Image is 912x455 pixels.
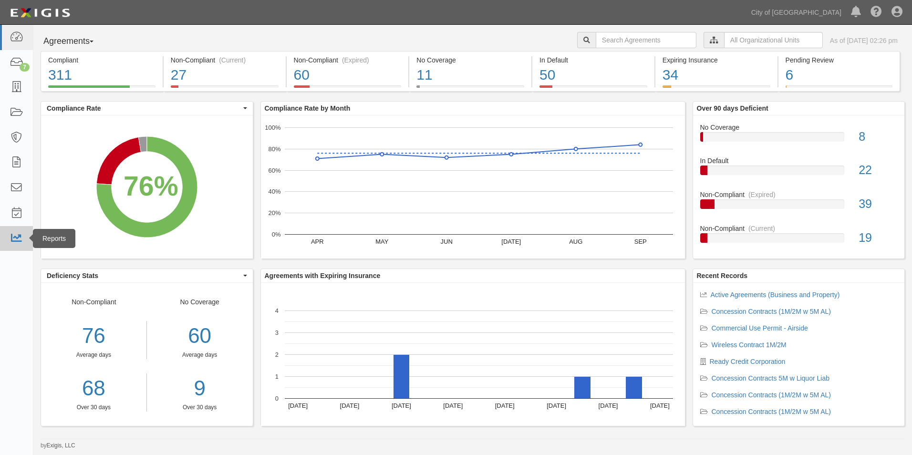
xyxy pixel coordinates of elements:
[20,63,30,72] div: 7
[41,297,147,412] div: Non-Compliant
[41,115,253,259] svg: A chart.
[41,403,146,412] div: Over 30 days
[700,156,898,190] a: In Default22
[41,32,112,51] button: Agreements
[724,32,823,48] input: All Organizational Units
[275,307,278,314] text: 4
[342,55,369,65] div: (Expired)
[700,190,898,224] a: Non-Compliant(Expired)39
[748,190,776,199] div: (Expired)
[41,351,146,359] div: Average days
[440,238,452,245] text: JUN
[700,224,898,250] a: Non-Compliant(Current)19
[495,402,514,409] text: [DATE]
[539,55,647,65] div: In Default
[47,271,241,280] span: Deficiency Stats
[871,7,882,18] i: Help Center - Complianz
[547,402,566,409] text: [DATE]
[48,55,155,65] div: Compliant
[261,115,685,259] div: A chart.
[271,231,280,238] text: 0%
[268,166,280,174] text: 60%
[391,402,411,409] text: [DATE]
[275,329,278,336] text: 3
[712,308,831,315] a: Concession Contracts (1M/2M w 5M AL)
[268,209,280,217] text: 20%
[786,65,893,85] div: 6
[693,123,905,132] div: No Coverage
[746,3,846,22] a: City of [GEOGRAPHIC_DATA]
[851,128,904,145] div: 8
[416,65,524,85] div: 11
[268,188,280,195] text: 40%
[124,167,178,206] div: 76%
[712,391,831,399] a: Concession Contracts (1M/2M w 5M AL)
[265,104,351,112] b: Compliance Rate by Month
[501,238,521,245] text: [DATE]
[443,402,463,409] text: [DATE]
[596,32,696,48] input: Search Agreements
[154,403,246,412] div: Over 30 days
[598,402,618,409] text: [DATE]
[41,373,146,403] a: 68
[712,324,808,332] a: Commercial Use Permit - Airside
[48,65,155,85] div: 311
[275,395,278,402] text: 0
[33,229,75,248] div: Reports
[294,55,402,65] div: Non-Compliant (Expired)
[532,85,654,93] a: In Default50
[697,104,768,112] b: Over 90 days Deficient
[261,283,685,426] div: A chart.
[786,55,893,65] div: Pending Review
[340,402,359,409] text: [DATE]
[171,55,279,65] div: Non-Compliant (Current)
[288,402,308,409] text: [DATE]
[409,85,531,93] a: No Coverage11
[41,442,75,450] small: by
[712,408,831,415] a: Concession Contracts (1M/2M w 5M AL)
[41,321,146,351] div: 76
[650,402,669,409] text: [DATE]
[154,373,246,403] a: 9
[265,124,281,131] text: 100%
[7,4,73,21] img: logo-5460c22ac91f19d4615b14bd174203de0afe785f0fc80cf4dbbc73dc1793850b.png
[416,55,524,65] div: No Coverage
[47,442,75,449] a: Exigis, LLC
[164,85,286,93] a: Non-Compliant(Current)27
[539,65,647,85] div: 50
[663,65,770,85] div: 34
[851,196,904,213] div: 39
[219,55,246,65] div: (Current)
[47,103,241,113] span: Compliance Rate
[663,55,770,65] div: Expiring Insurance
[712,374,829,382] a: Concession Contracts 5M w Liquor Liab
[275,373,278,380] text: 1
[154,321,246,351] div: 60
[41,85,163,93] a: Compliant311
[375,238,389,245] text: MAY
[697,272,748,279] b: Recent Records
[778,85,901,93] a: Pending Review6
[41,269,253,282] button: Deficiency Stats
[851,162,904,179] div: 22
[693,156,905,165] div: In Default
[711,291,840,299] a: Active Agreements (Business and Property)
[700,123,898,156] a: No Coverage8
[748,224,775,233] div: (Current)
[712,341,787,349] a: Wireless Contract 1M/2M
[154,351,246,359] div: Average days
[287,85,409,93] a: Non-Compliant(Expired)60
[693,224,905,233] div: Non-Compliant
[655,85,777,93] a: Expiring Insurance34
[569,238,582,245] text: AUG
[268,145,280,153] text: 80%
[171,65,279,85] div: 27
[830,36,898,45] div: As of [DATE] 02:26 pm
[41,102,253,115] button: Compliance Rate
[294,65,402,85] div: 60
[275,351,278,358] text: 2
[311,238,323,245] text: APR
